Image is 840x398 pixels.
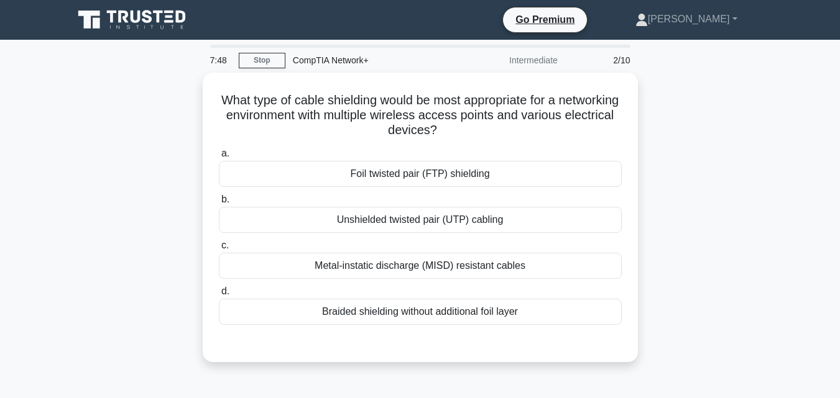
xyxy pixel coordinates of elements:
div: Braided shielding without additional foil layer [219,299,622,325]
a: [PERSON_NAME] [606,7,767,32]
div: 2/10 [565,48,638,73]
div: Intermediate [456,48,565,73]
div: Metal-instatic discharge (MISD) resistant cables [219,253,622,279]
span: b. [221,194,229,204]
span: d. [221,286,229,296]
a: Stop [239,53,285,68]
div: Foil twisted pair (FTP) shielding [219,161,622,187]
span: a. [221,148,229,158]
span: c. [221,240,229,250]
a: Go Premium [508,12,582,27]
div: 7:48 [203,48,239,73]
div: CompTIA Network+ [285,48,456,73]
div: Unshielded twisted pair (UTP) cabling [219,207,622,233]
h5: What type of cable shielding would be most appropriate for a networking environment with multiple... [218,93,623,138]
